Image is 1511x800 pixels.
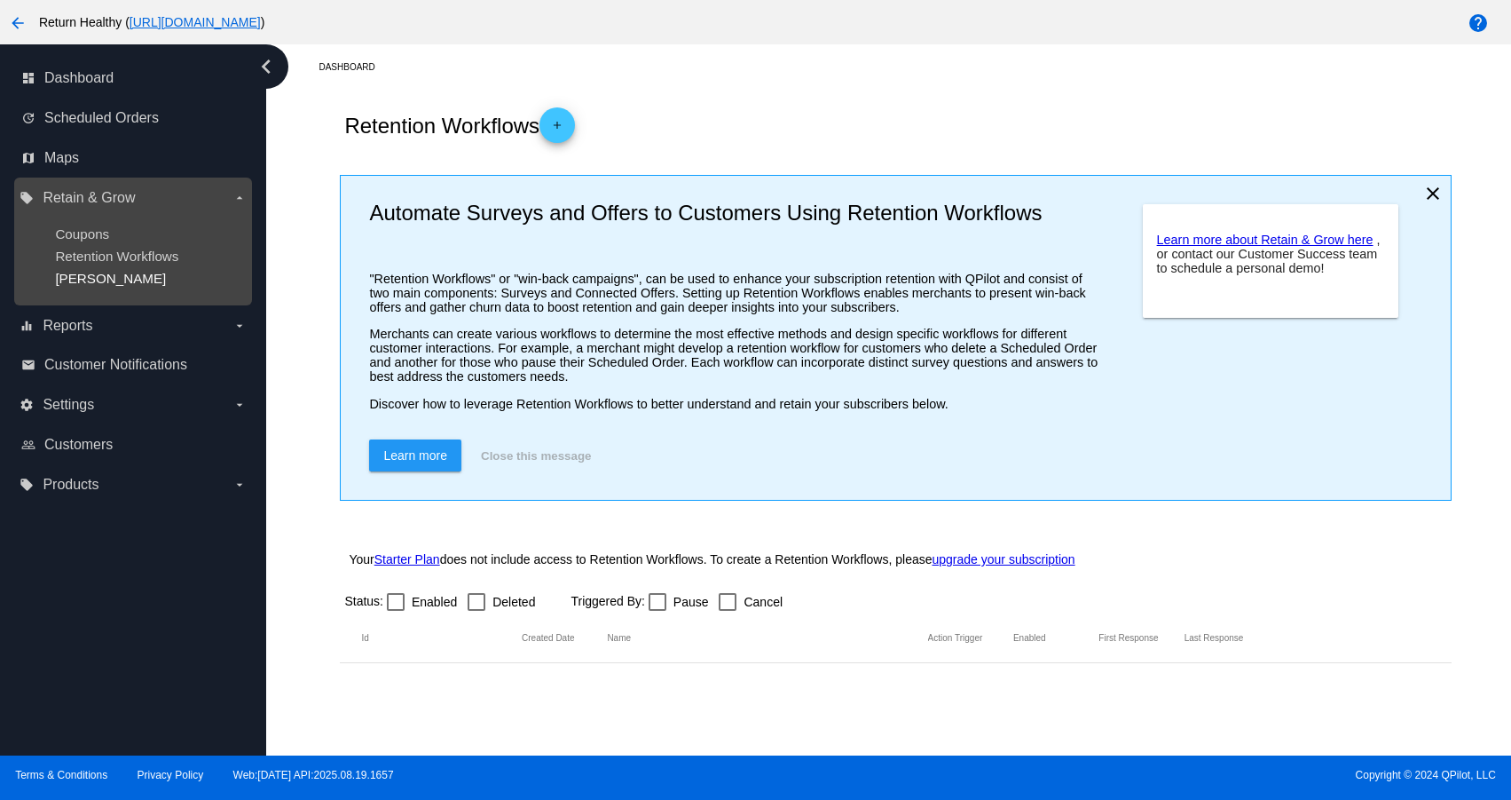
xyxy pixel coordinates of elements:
a: upgrade your subscription [933,552,1075,566]
span: Customers [44,437,113,453]
span: , or contact our Customer Success team to schedule a personal demo! [1157,233,1381,275]
span: Scheduled Orders [44,110,159,126]
h2: Automate Surveys and Offers to Customers Using Retention Workflows [369,201,1104,226]
i: arrow_drop_down [232,319,247,333]
a: Coupons [55,226,109,242]
a: Dashboard [319,53,390,81]
i: equalizer [20,319,34,333]
a: people_outline Customers [21,431,247,459]
a: Web:[DATE] API:2025.08.19.1657 [233,769,394,781]
p: Discover how to leverage Retention Workflows to better understand and retain your subscribers below. [369,397,1104,411]
mat-header-cell: Id [361,633,522,643]
span: Maps [44,150,79,166]
mat-icon: arrow_back [7,12,28,34]
i: arrow_drop_down [232,191,247,205]
i: update [21,111,35,125]
i: arrow_drop_down [232,478,247,492]
span: Products [43,477,98,493]
span: Learn more [383,448,447,463]
span: Dashboard [44,70,114,86]
a: Starter Plan [374,552,440,566]
a: Privacy Policy [138,769,204,781]
p: Merchants can create various workflows to determine the most effective methods and design specifi... [369,327,1104,384]
mat-header-cell: Action Trigger [928,633,1013,643]
mat-header-cell: Enabled [1013,633,1098,643]
span: Status: [344,594,383,608]
a: Learn more about Retain & Grow here [1157,233,1373,247]
i: chevron_left [252,52,280,81]
a: email Customer Notifications [21,351,247,379]
i: email [21,358,35,372]
span: Return Healthy ( ) [39,15,264,29]
span: Settings [43,397,94,413]
p: "Retention Workflows" or "win-back campaigns", can be used to enhance your subscription retention... [369,272,1104,314]
p: Your does not include access to Retention Workflows. To create a Retention Workflows, please [349,552,1074,566]
a: [URL][DOMAIN_NAME] [130,15,261,29]
button: Close this message [476,440,596,471]
i: dashboard [21,71,35,85]
mat-icon: add [547,119,568,140]
i: people_outline [21,438,35,452]
a: Terms & Conditions [15,769,107,781]
mat-icon: help [1468,12,1489,34]
a: [PERSON_NAME] [55,271,166,286]
a: dashboard Dashboard [21,64,247,92]
i: local_offer [20,478,34,492]
span: Copyright © 2024 QPilot, LLC [771,769,1496,781]
span: Cancel [744,591,783,613]
a: update Scheduled Orders [21,104,247,132]
mat-header-cell: Last Response [1184,633,1270,643]
span: Enabled [412,591,457,613]
i: arrow_drop_down [232,398,247,412]
span: Retain & Grow [43,190,135,206]
mat-header-cell: Name [607,633,927,643]
span: Reports [43,318,92,334]
a: Learn more [369,440,461,471]
i: local_offer [20,191,34,205]
span: Deleted [492,591,535,613]
mat-header-cell: First Response [1098,633,1184,643]
mat-icon: close [1422,183,1444,204]
span: Triggered By: [571,594,645,608]
mat-header-cell: Created Date [522,633,607,643]
a: map Maps [21,144,247,172]
span: Customer Notifications [44,357,187,373]
a: Retention Workflows [55,249,178,264]
span: Pause [673,591,709,613]
h2: Retention Workflows [344,107,575,143]
i: settings [20,398,34,412]
i: map [21,151,35,165]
